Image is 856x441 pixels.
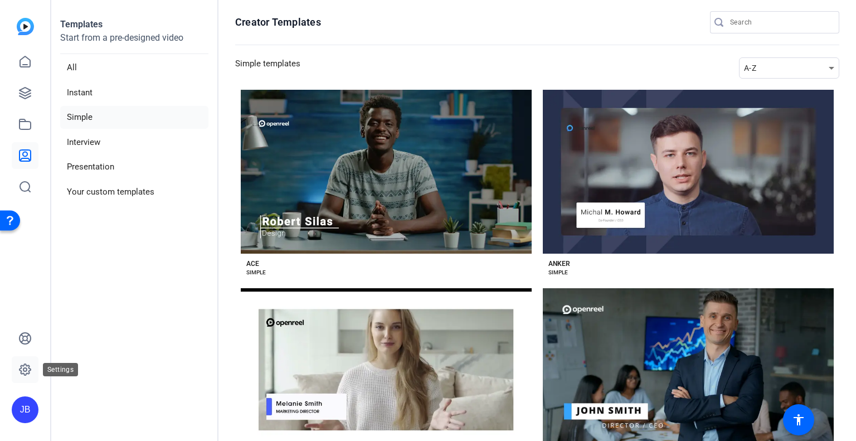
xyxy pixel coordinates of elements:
div: SIMPLE [548,268,568,277]
img: blue-gradient.svg [17,18,34,35]
h3: Simple templates [235,57,300,79]
li: Your custom templates [60,181,208,203]
span: A-Z [744,64,756,72]
div: SIMPLE [246,268,266,277]
strong: Templates [60,19,103,30]
li: All [60,56,208,79]
li: Instant [60,81,208,104]
input: Search [730,16,830,29]
button: Template image [543,90,834,254]
mat-icon: accessibility [792,413,805,427]
li: Presentation [60,156,208,178]
h1: Creator Templates [235,16,321,29]
div: ANKER [548,259,570,268]
div: ACE [246,259,259,268]
li: Simple [60,106,208,129]
p: Start from a pre-designed video [60,31,208,54]
div: Settings [43,363,78,376]
button: Template image [241,90,532,254]
div: JB [12,396,38,423]
li: Interview [60,131,208,154]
